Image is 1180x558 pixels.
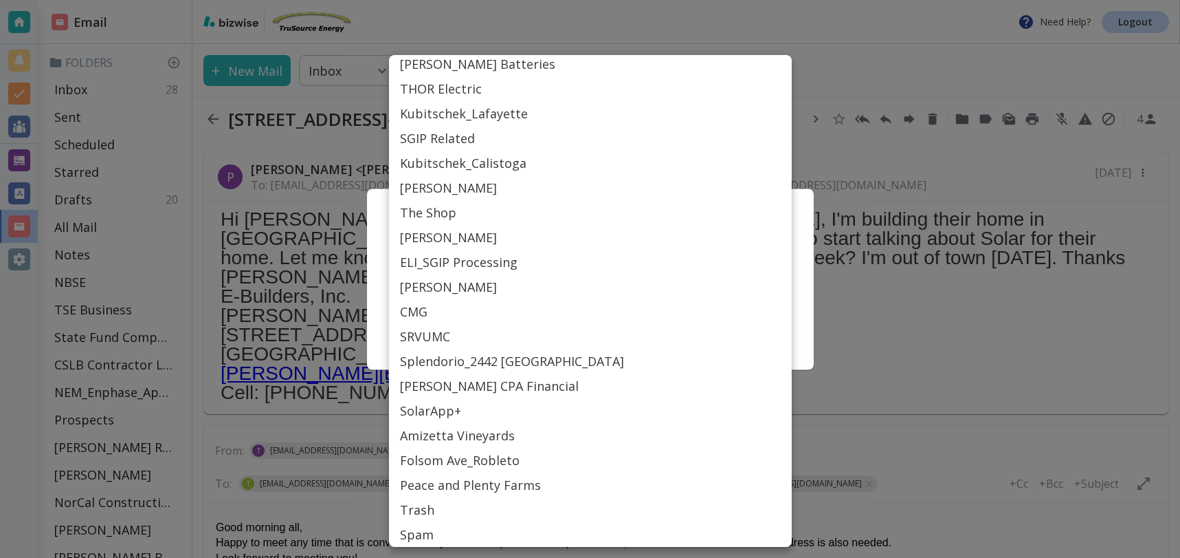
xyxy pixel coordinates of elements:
[389,275,792,299] li: [PERSON_NAME]
[389,324,792,349] li: SRVUMC
[389,374,792,398] li: [PERSON_NAME] CPA Financial
[12,125,953,140] p: TruSource Energy, Inc.
[389,225,792,250] li: [PERSON_NAME]
[12,78,953,94] p: Thank you,
[389,448,792,473] li: Folsom Ave_Robleto
[12,109,953,124] p: [PERSON_NAME]
[12,32,953,47] div: Happy to meet any time that is convenient for you. Please provide a couple of dates, times and we...
[11,11,953,171] body: Rich Text Area. Press ALT-0 for help.
[389,423,792,448] li: Amizetta Vineyards
[389,126,792,151] li: SGIP Related
[389,398,792,423] li: SolarApp+
[12,17,953,32] div: Good morning all,
[389,101,792,126] li: Kubitschek_Lafayette
[389,175,792,200] li: [PERSON_NAME]
[389,473,792,497] li: Peace and Plenty Farms
[389,497,792,522] li: Trash
[12,63,953,171] div: --
[389,299,792,324] li: CMG
[389,522,792,547] li: Spam
[389,76,792,101] li: THOR Electric
[12,142,74,153] span: CSLB 1014273
[389,250,792,275] li: ELI_SGIP Processing
[12,158,94,169] span: [PHONE_NUMBER]
[389,200,792,225] li: The Shop
[389,349,792,374] li: Splendorio_2442 [GEOGRAPHIC_DATA]
[12,47,953,63] div: Look forward to meeting you!
[389,151,792,175] li: Kubitschek_Calistoga
[389,52,792,76] li: [PERSON_NAME] Batteries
